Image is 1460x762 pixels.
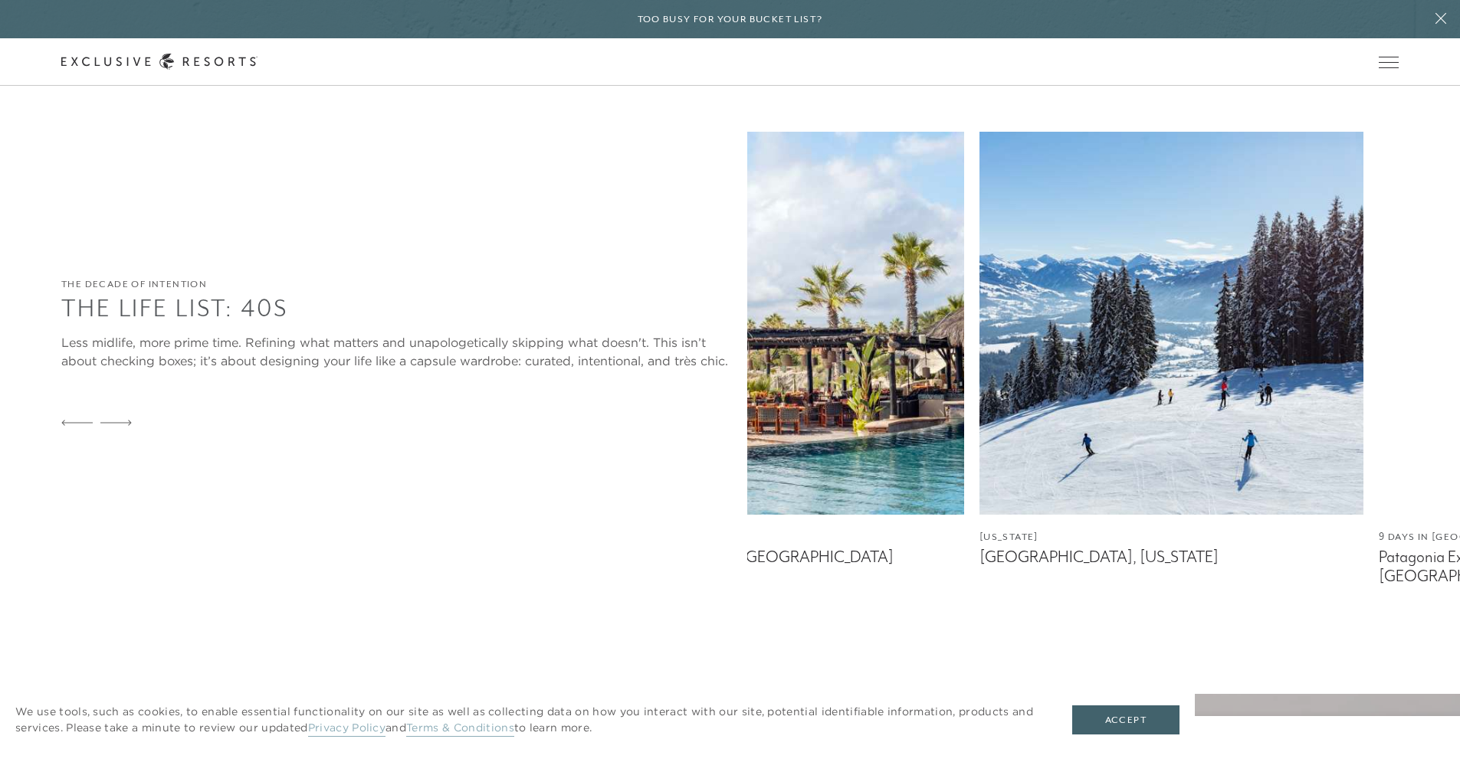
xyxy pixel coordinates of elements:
[979,530,1363,545] figcaption: [US_STATE]
[638,12,823,27] h6: Too busy for your bucket list?
[979,548,1363,567] figcaption: [GEOGRAPHIC_DATA], [US_STATE]
[1379,57,1399,67] button: Open navigation
[580,548,964,567] figcaption: [GEOGRAPHIC_DATA], [GEOGRAPHIC_DATA]
[1072,705,1179,734] button: Accept
[308,721,386,737] a: Privacy Policy
[61,277,732,292] h6: The Decade of Intention
[979,132,1363,586] a: [US_STATE][GEOGRAPHIC_DATA], [US_STATE]
[580,132,964,586] a: [GEOGRAPHIC_DATA][GEOGRAPHIC_DATA], [GEOGRAPHIC_DATA]
[15,704,1042,736] p: We use tools, such as cookies, to enable essential functionality on our site as well as collectin...
[61,333,732,370] div: Less midlife, more prime time. Refining what matters and unapologetically skipping what doesn't. ...
[580,530,964,545] figcaption: [GEOGRAPHIC_DATA]
[406,721,514,737] a: Terms & Conditions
